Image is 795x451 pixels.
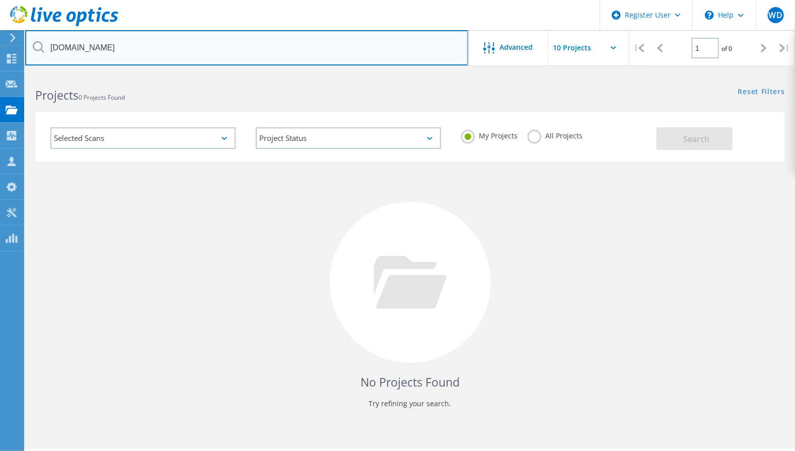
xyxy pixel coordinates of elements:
input: Search projects by name, owner, ID, company, etc [25,30,468,65]
button: Search [657,127,733,150]
h4: No Projects Found [45,374,775,391]
div: Selected Scans [50,127,236,149]
span: Search [684,133,710,144]
b: Projects [35,87,79,103]
span: of 0 [721,44,732,53]
span: 0 Projects Found [79,93,125,102]
span: WD [769,11,782,19]
div: Project Status [256,127,441,149]
div: | [774,30,795,66]
div: | [629,30,649,66]
label: All Projects [528,130,583,139]
svg: \n [705,11,714,20]
a: Reset Filters [738,88,785,97]
span: Advanced [500,44,533,51]
label: My Projects [461,130,518,139]
a: Live Optics Dashboard [10,21,118,28]
p: Try refining your search. [45,396,775,412]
